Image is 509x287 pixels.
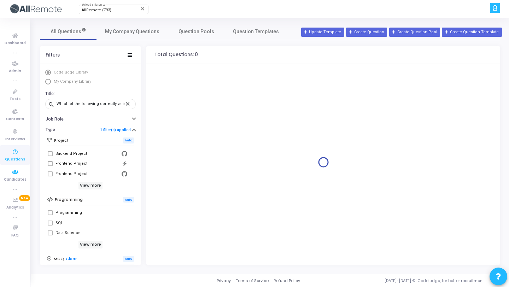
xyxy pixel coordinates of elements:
div: Data Science [55,229,81,237]
mat-icon: close [124,100,133,107]
div: Frontend Project [55,170,87,178]
span: Question Pools [179,28,214,35]
span: All Questions [51,28,86,35]
span: Tests [10,96,21,102]
h6: Project [54,138,69,143]
a: Refund Policy [274,278,300,284]
span: Codejudge Library [54,70,88,75]
button: Create Question Pool [389,28,440,37]
span: Questions [5,157,25,163]
span: Auto [123,256,134,262]
div: Filters [46,52,60,58]
div: Programming [55,209,82,217]
h6: Title: [45,91,134,96]
a: Update Template [301,28,344,37]
h4: Total Questions: 0 [154,52,198,58]
span: Auto [123,197,134,203]
input: Search... [57,102,124,106]
span: Question Templates [233,28,279,35]
button: Type1 filter(s) applied [40,124,141,135]
a: Clear [66,257,77,261]
mat-icon: search [48,101,57,107]
span: Candidates [4,177,27,183]
h6: View more [78,241,103,248]
h6: MCQ [54,257,64,261]
span: FAQ [11,233,19,239]
span: Analytics [6,205,24,211]
a: Terms of Service [236,278,269,284]
span: Auto [123,137,134,143]
a: 1 filter(s) applied [100,128,131,132]
mat-radio-group: Select Library [45,70,136,86]
span: Admin [9,68,21,74]
button: Create Question [346,28,387,37]
div: Frontend Project [55,159,87,168]
span: Contests [6,116,24,122]
img: logo [9,2,62,16]
h6: Job Role [46,117,64,122]
h6: View more [78,182,103,189]
span: My Company Questions [105,28,159,35]
span: AllRemote (793) [82,8,111,12]
h6: Type [46,127,55,133]
div: SQL [55,219,63,227]
span: Interviews [5,136,25,142]
div: [DATE]-[DATE] © Codejudge, for better recruitment. [300,278,500,284]
h6: Programming [55,197,83,202]
span: Dashboard [5,40,26,46]
span: New [19,195,30,201]
a: Privacy [217,278,231,284]
div: Backend Project [55,150,87,158]
span: My Company Library [54,79,91,84]
mat-icon: Clear [140,6,146,12]
button: Job Role [40,113,141,124]
button: Create Question Template [442,28,502,37]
